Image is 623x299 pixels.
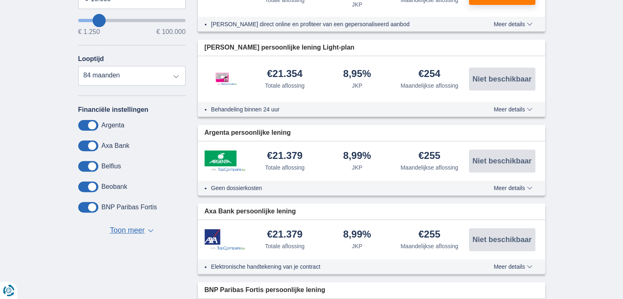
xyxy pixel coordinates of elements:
label: Financiële instellingen [78,106,149,113]
span: € 1.250 [78,29,100,35]
div: €21.379 [267,151,303,162]
span: Meer details [494,106,532,112]
button: Toon meer ▼ [107,225,156,236]
span: Toon meer [110,225,145,236]
span: Niet beschikbaar [472,157,531,165]
span: Meer details [494,185,532,191]
li: [PERSON_NAME] direct online en profiteer van een gepersonaliseerd aanbod [211,20,464,28]
label: Axa Bank [102,142,129,149]
span: Niet beschikbaar [472,236,531,243]
span: Niet beschikbaar [472,75,531,83]
div: €254 [419,69,440,80]
label: Beobank [102,183,127,190]
span: [PERSON_NAME] persoonlijke lening Light-plan [204,43,354,52]
div: Maandelijkse aflossing [401,163,458,172]
div: JKP [352,163,362,172]
span: € 100.000 [156,29,186,35]
img: product.pl.alt Axa Bank [204,229,245,251]
div: JKP [352,82,362,90]
div: Maandelijkse aflossing [401,242,458,250]
div: €255 [419,229,440,240]
div: JKP [352,242,362,250]
label: Belfius [102,163,121,170]
button: Niet beschikbaar [469,228,535,251]
div: JKP [352,0,362,9]
img: product.pl.alt Argenta [204,150,245,172]
div: Totale aflossing [265,82,305,90]
button: Meer details [487,21,538,27]
div: €255 [419,151,440,162]
div: 8,99% [343,151,371,162]
li: Behandeling binnen 24 uur [211,105,464,113]
div: Totale aflossing [265,163,305,172]
span: Axa Bank persoonlijke lening [204,207,296,216]
button: Niet beschikbaar [469,149,535,172]
button: Meer details [487,106,538,113]
div: Maandelijkse aflossing [401,82,458,90]
button: Meer details [487,263,538,270]
img: product.pl.alt Leemans Kredieten [204,64,245,94]
span: BNP Paribas Fortis persoonlijke lening [204,285,325,295]
button: Niet beschikbaar [469,68,535,91]
label: Looptijd [78,55,104,63]
div: €21.379 [267,229,303,240]
div: €21.354 [267,69,303,80]
li: Geen dossierkosten [211,184,464,192]
div: 8,95% [343,69,371,80]
span: ▼ [148,229,154,232]
div: Totale aflossing [265,242,305,250]
span: Meer details [494,21,532,27]
label: Argenta [102,122,125,129]
input: wantToBorrow [78,19,186,22]
span: Argenta persoonlijke lening [204,128,291,138]
div: 8,99% [343,229,371,240]
label: BNP Paribas Fortis [102,204,157,211]
li: Elektronische handtekening van je contract [211,263,464,271]
span: Meer details [494,264,532,270]
button: Meer details [487,185,538,191]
